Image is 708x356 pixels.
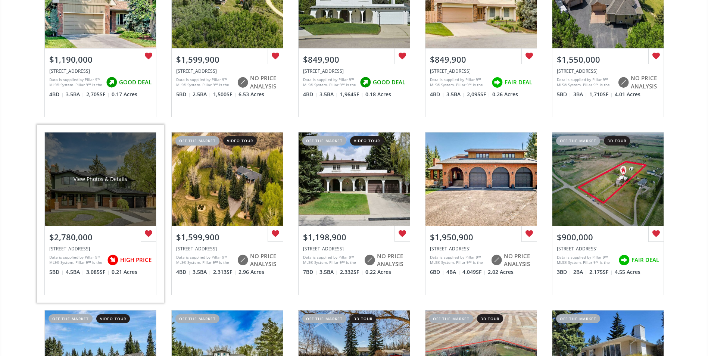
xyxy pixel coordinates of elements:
div: 319 Heritage Place SW, Rural Rocky View County, AB T3Z3P3 [430,246,532,252]
div: $849,900 [430,54,532,65]
img: rating icon [105,253,120,268]
span: 1,500 SF [213,91,237,98]
span: NO PRICE ANALYSIS [631,74,659,90]
span: FAIR DEAL [631,256,659,264]
span: 3.5 BA [446,91,465,98]
span: 3.5 BA [319,91,338,98]
div: $849,900 [303,54,405,65]
span: 0.21 Acres [112,268,137,276]
span: GOOD DEAL [119,78,152,86]
div: 8 Willow Lane, Rural Rocky View County, AB T4C 0B6 [557,68,659,74]
img: rating icon [104,75,119,90]
div: Data is supplied by Pillar 9™ MLS® System. Pillar 9™ is the owner of the copyright in its MLS® Sy... [430,77,488,88]
span: 5 BD [557,91,571,98]
span: 6.53 Acres [238,91,264,98]
div: View Photos & Details [200,175,254,183]
span: 2,313 SF [213,268,237,276]
div: 1257 Varsity Estates Road NW, Calgary, AB T3B 2W3 [303,246,405,252]
span: 2,175 SF [589,268,613,276]
span: 3.5 BA [319,268,338,276]
span: 2 BA [573,268,587,276]
span: 2,095 SF [467,91,490,98]
img: rating icon [362,253,377,268]
div: Data is supplied by Pillar 9™ MLS® System. Pillar 9™ is the owner of the copyright in its MLS® Sy... [49,254,103,266]
div: Data is supplied by Pillar 9™ MLS® System. Pillar 9™ is the owner of the copyright in its MLS® Sy... [557,254,615,266]
div: Data is supplied by Pillar 9™ MLS® System. Pillar 9™ is the owner of the copyright in its MLS® Sy... [557,77,614,88]
span: 4.01 Acres [615,91,640,98]
span: 2.96 Acres [238,268,264,276]
span: 3 BD [557,268,571,276]
div: 435 Oakside Circle SW, Calgary, AB T2V 4T7 [49,68,152,74]
span: 2.5 BA [193,91,211,98]
div: View Photos & Details [581,175,635,183]
div: View Photos & Details [74,175,127,183]
span: 2,705 SF [86,91,110,98]
span: 3,085 SF [86,268,110,276]
a: View Photos & Details$2,780,000[STREET_ADDRESS]Data is supplied by Pillar 9™ MLS® System. Pillar ... [37,125,164,302]
div: Data is supplied by Pillar 9™ MLS® System. Pillar 9™ is the owner of the copyright in its MLS® Sy... [176,254,233,266]
span: 4.55 Acres [615,268,640,276]
span: GOOD DEAL [373,78,405,86]
div: $1,950,900 [430,231,532,243]
div: $1,550,000 [557,54,659,65]
div: View Photos & Details [327,175,381,183]
a: $1,950,900[STREET_ADDRESS]Data is supplied by Pillar 9™ MLS® System. Pillar 9™ is the owner of th... [418,125,545,302]
span: NO PRICE ANALYSIS [377,252,405,268]
span: 4.5 BA [66,268,84,276]
a: off the marketvideo tour$1,599,900[STREET_ADDRESS]Data is supplied by Pillar 9™ MLS® System. Pill... [164,125,291,302]
img: rating icon [490,75,505,90]
div: Data is supplied by Pillar 9™ MLS® System. Pillar 9™ is the owner of the copyright in its MLS® Sy... [176,77,233,88]
span: 0.22 Acres [365,268,391,276]
span: 2,332 SF [340,268,364,276]
div: View Photos & Details [454,175,508,183]
div: $900,000 [557,231,659,243]
div: $1,190,000 [49,54,152,65]
span: 4 BD [430,91,445,98]
span: 4 BD [176,268,191,276]
span: FAIR DEAL [505,78,532,86]
span: HIGH PRICE [120,256,152,264]
img: rating icon [235,75,250,90]
img: rating icon [358,75,373,90]
img: rating icon [617,253,631,268]
div: 2436 Palisade Drive SW, Calgary, AB T2V 3V3 [303,68,405,74]
div: 7024 Kenosee Place SW, Calgary, AB T2V 2L5 [49,246,152,252]
span: 6 BD [430,268,445,276]
span: 3.5 BA [66,91,84,98]
span: 2.02 Acres [488,268,514,276]
div: 11 Grove Lane, Rural Rocky View County, AB T4C 2Z3 [176,68,278,74]
span: 5 BD [49,268,64,276]
span: 0.26 Acres [492,91,518,98]
div: Data is supplied by Pillar 9™ MLS® System. Pillar 9™ is the owner of the copyright in its MLS® Sy... [303,254,360,266]
span: 0.18 Acres [365,91,391,98]
img: rating icon [489,253,504,268]
span: 7 BD [303,268,318,276]
span: 4,049 SF [462,268,486,276]
img: rating icon [235,253,250,268]
a: off the marketvideo tour$1,198,900[STREET_ADDRESS]Data is supplied by Pillar 9™ MLS® System. Pill... [291,125,418,302]
span: 3 BA [573,91,587,98]
span: 3.5 BA [193,268,211,276]
span: NO PRICE ANALYSIS [504,252,532,268]
div: $2,780,000 [49,231,152,243]
img: rating icon [616,75,631,90]
span: 4 BD [303,91,318,98]
span: 1,964 SF [340,91,364,98]
div: $1,599,900 [176,231,278,243]
div: $1,198,900 [303,231,405,243]
span: 5 BD [176,91,191,98]
span: NO PRICE ANALYSIS [250,74,278,90]
div: Data is supplied by Pillar 9™ MLS® System. Pillar 9™ is the owner of the copyright in its MLS® Sy... [49,77,102,88]
span: 4 BD [49,91,64,98]
span: 4 BA [446,268,461,276]
div: 235047 Range Road 275A, Rural Rocky View County, AB T1X 2H3 [557,246,659,252]
span: 1,710 SF [589,91,613,98]
a: off the market3d tour$900,000[STREET_ADDRESS]Data is supplied by Pillar 9™ MLS® System. Pillar 9™... [545,125,671,302]
div: 219 Dalcastle Court NW, Calgary, AB T3A 2A7 [430,68,532,74]
div: 501 Bearspaw Village Ridge, Rural Rocky View County, AB T3L 2P1 [176,246,278,252]
span: 0.17 Acres [112,91,137,98]
div: Data is supplied by Pillar 9™ MLS® System. Pillar 9™ is the owner of the copyright in its MLS® Sy... [303,77,356,88]
span: NO PRICE ANALYSIS [250,252,278,268]
div: Data is supplied by Pillar 9™ MLS® System. Pillar 9™ is the owner of the copyright in its MLS® Sy... [430,254,487,266]
div: $1,599,900 [176,54,278,65]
